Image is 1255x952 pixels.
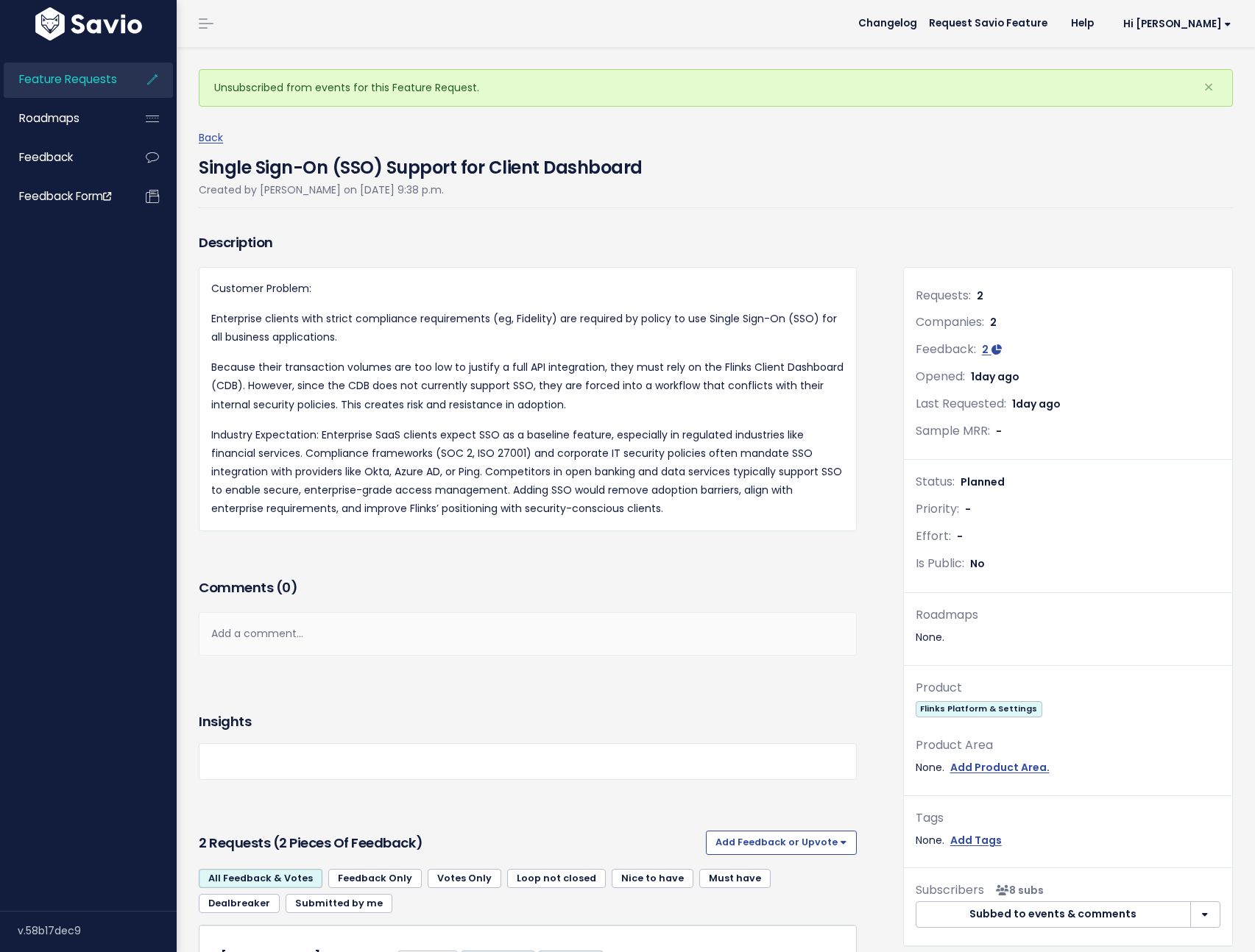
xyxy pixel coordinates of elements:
[970,556,985,571] span: No
[916,701,1042,717] span: Flinks Platform & Settings
[975,369,1019,384] span: day ago
[916,473,955,490] span: Status:
[4,102,122,135] a: Roadmaps
[971,369,1019,384] span: 1
[996,424,1002,438] span: -
[18,912,177,950] div: v.58b17dec9
[916,628,1220,647] div: None.
[699,869,771,888] a: Must have
[199,130,223,145] a: Back
[916,808,1220,829] div: Tags
[916,341,976,358] span: Feedback:
[916,678,1220,699] div: Product
[428,869,501,888] a: Votes Only
[965,502,971,516] span: -
[706,831,857,854] button: Add Feedback or Upvote
[211,426,844,519] p: Industry Expectation: Enterprise SaaS clients expect SSO as a baseline feature, especially in reg...
[916,287,971,304] span: Requests:
[916,881,984,898] span: Subscribers
[961,475,1005,489] span: Planned
[199,182,444,197] span: Created by [PERSON_NAME] on [DATE] 9:38 p.m.
[199,612,857,656] div: Add a comment...
[982,342,1002,357] a: 2
[4,180,122,213] a: Feedback form
[916,901,1191,928] button: Subbed to events & comments
[199,869,322,888] a: All Feedback & Votes
[211,310,844,347] p: Enterprise clients with strict compliance requirements (eg, Fidelity) are required by policy to u...
[916,831,1220,850] div: None.
[32,7,146,40] img: logo-white.9d6f32f41409.svg
[990,883,1044,898] span: <p><strong>Subscribers</strong><br><br> - Frederic Nostrome<br> - Hessam Abbasi<br> - Pauline San...
[19,71,117,87] span: Feature Requests
[199,833,700,853] h3: 2 Requests (2 pieces of Feedback)
[199,232,857,253] h3: Description
[950,759,1050,777] a: Add Product Area.
[1203,75,1214,99] span: ×
[916,422,990,439] span: Sample MRR:
[916,555,964,572] span: Is Public:
[916,368,965,385] span: Opened:
[957,529,963,544] span: -
[858,18,917,29] span: Changelog
[1106,13,1243,35] a: Hi [PERSON_NAME]
[1123,18,1231,29] span: Hi [PERSON_NAME]
[211,358,844,414] p: Because their transaction volumes are too low to justify a full API integration, they must rely o...
[19,110,79,126] span: Roadmaps
[1189,70,1229,105] button: Close
[199,894,280,913] a: Dealbreaker
[328,869,422,888] a: Feedback Only
[19,149,73,165] span: Feedback
[19,188,111,204] span: Feedback form
[916,735,1220,756] div: Product Area
[916,759,1220,777] div: None.
[507,869,606,888] a: Loop not closed
[199,147,643,181] h4: Single Sign-On (SSO) Support for Client Dashboard
[917,13,1059,35] a: Request Savio Feature
[916,605,1220,626] div: Roadmaps
[1016,397,1061,411] span: day ago
[282,578,291,597] span: 0
[916,527,951,544] span: Effort:
[4,63,122,96] a: Feature Requests
[4,141,122,174] a: Feedback
[1012,397,1061,411] span: 1
[916,313,984,330] span: Companies:
[977,288,983,303] span: 2
[612,869,693,888] a: Nice to have
[1059,13,1106,35] a: Help
[916,395,1006,412] span: Last Requested:
[211,280,844,298] p: Customer Problem:
[286,894,392,913] a: Submitted by me
[916,500,959,517] span: Priority:
[982,342,989,357] span: 2
[199,578,857,598] h3: Comments ( )
[990,315,997,330] span: 2
[199,69,1233,107] div: Unsubscribed from events for this Feature Request.
[199,711,251,732] h3: Insights
[950,831,1002,850] a: Add Tags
